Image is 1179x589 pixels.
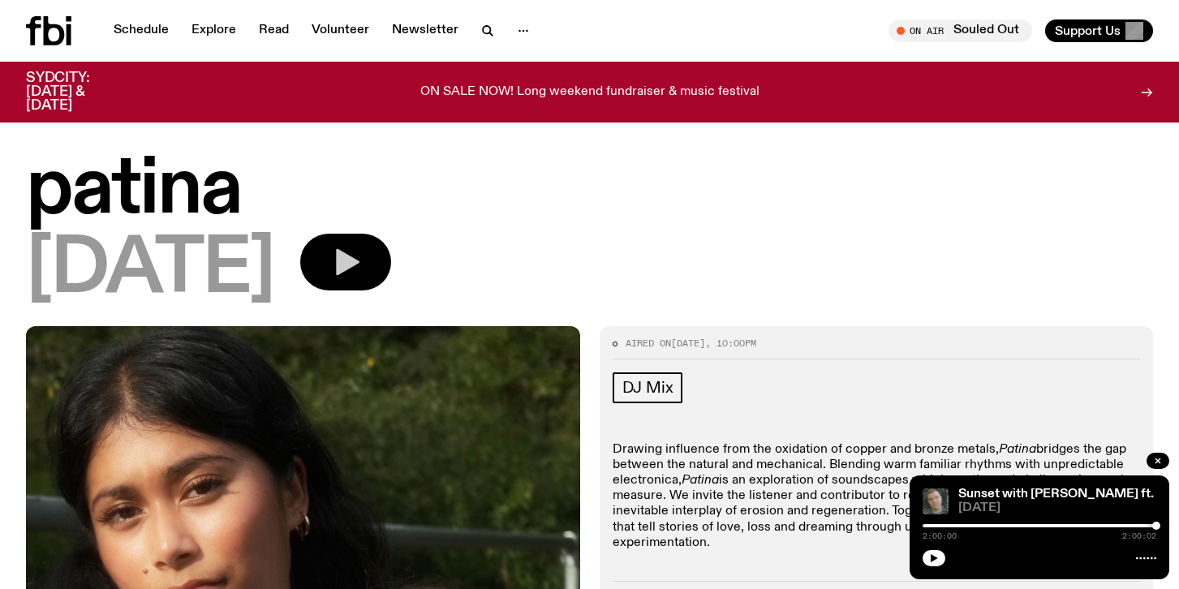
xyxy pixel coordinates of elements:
span: DJ Mix [622,379,673,397]
span: 2:00:02 [1122,532,1156,540]
a: Schedule [104,19,179,42]
span: [DATE] [958,502,1156,514]
a: Read [249,19,299,42]
h1: patina [26,154,1153,227]
span: , 10:00pm [705,337,756,350]
span: [DATE] [671,337,705,350]
a: Explore [182,19,246,42]
button: On AirSouled Out [889,19,1032,42]
a: DJ Mix [613,372,683,403]
em: Patina [999,443,1036,456]
p: Drawing influence from the oxidation of copper and bronze metals, bridges the gap between the nat... [613,442,1141,551]
button: Support Us [1045,19,1153,42]
span: Support Us [1055,24,1121,38]
span: Aired on [626,337,671,350]
a: Volunteer [302,19,379,42]
span: [DATE] [26,234,274,307]
span: 2:00:00 [923,532,957,540]
a: Newsletter [382,19,468,42]
p: ON SALE NOW! Long weekend fundraiser & music festival [420,85,759,100]
h3: SYDCITY: [DATE] & [DATE] [26,71,130,113]
em: Patina [682,474,719,487]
